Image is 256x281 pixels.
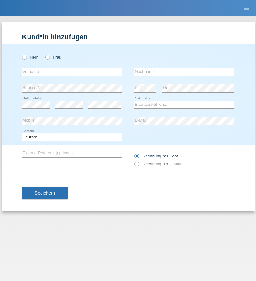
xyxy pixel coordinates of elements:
[45,55,49,59] input: Frau
[134,162,181,166] label: Rechnung per E-Mail
[134,162,139,169] input: Rechnung per E-Mail
[45,55,61,60] label: Frau
[35,190,55,195] span: Speichern
[22,187,68,199] button: Speichern
[134,154,178,158] label: Rechnung per Post
[240,6,253,10] a: menu
[22,33,234,41] h1: Kund*in hinzufügen
[22,55,26,59] input: Herr
[134,154,139,162] input: Rechnung per Post
[22,55,38,60] label: Herr
[243,5,250,11] i: menu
